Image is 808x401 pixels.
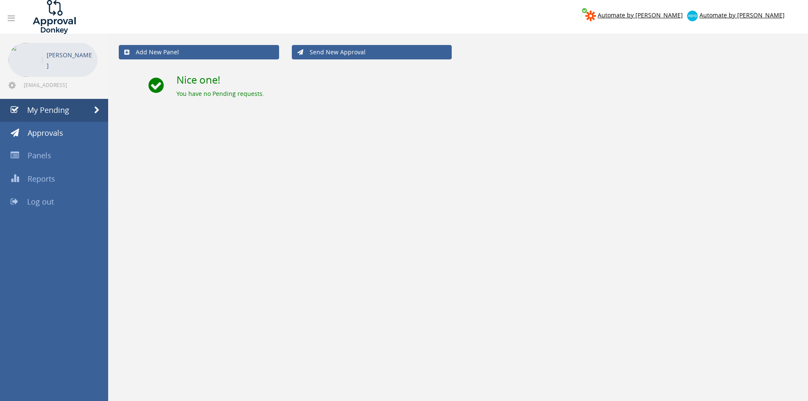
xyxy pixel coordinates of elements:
span: Approvals [28,128,63,138]
span: My Pending [27,105,69,115]
img: zapier-logomark.png [585,11,596,21]
span: [EMAIL_ADDRESS][DOMAIN_NAME] [24,81,96,88]
div: You have no Pending requests. [176,90,797,98]
p: [PERSON_NAME] [47,50,93,71]
span: Reports [28,174,55,184]
img: xero-logo.png [687,11,698,21]
span: Automate by [PERSON_NAME] [598,11,683,19]
span: Log out [27,196,54,207]
a: Send New Approval [292,45,452,59]
a: Add New Panel [119,45,279,59]
span: Panels [28,150,51,160]
span: Automate by [PERSON_NAME] [699,11,785,19]
h2: Nice one! [176,74,797,85]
